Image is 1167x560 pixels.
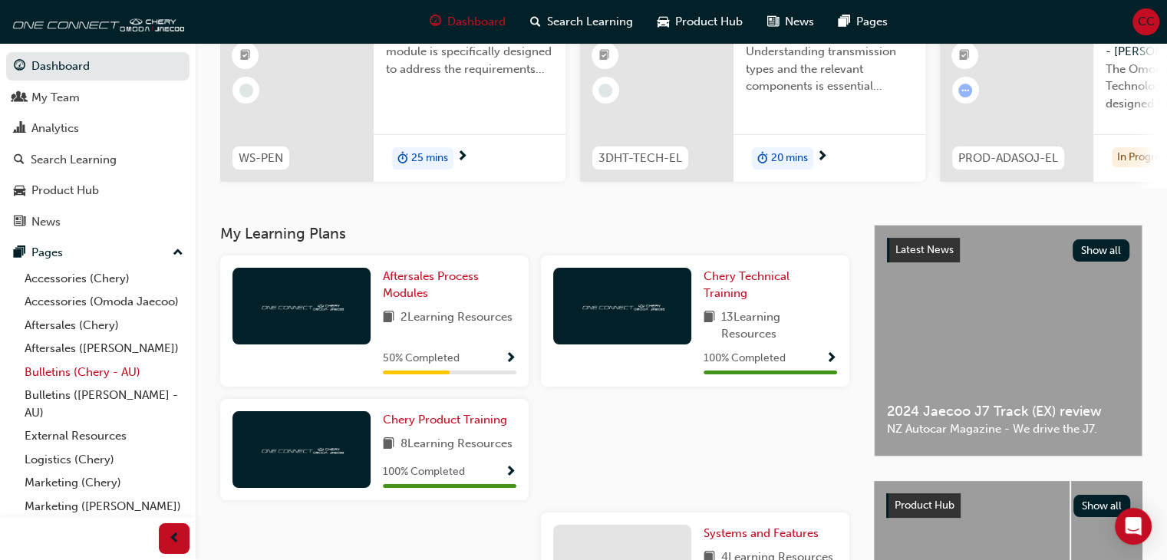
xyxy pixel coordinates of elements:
[887,403,1129,420] span: 2024 Jaecoo J7 Track (EX) review
[1138,13,1155,31] span: CC
[757,149,768,169] span: duration-icon
[18,384,190,424] a: Bulletins ([PERSON_NAME] - AU)
[31,244,63,262] div: Pages
[239,150,283,167] span: WS-PEN
[599,46,610,66] span: booktick-icon
[518,6,645,38] a: search-iconSearch Learning
[826,349,837,368] button: Show Progress
[785,13,814,31] span: News
[658,12,669,31] span: car-icon
[401,435,513,454] span: 8 Learning Resources
[704,350,786,367] span: 100 % Completed
[746,43,913,95] span: Understanding transmission types and the relevant components is essential knowledge required for ...
[1073,495,1131,517] button: Show all
[645,6,755,38] a: car-iconProduct Hub
[14,216,25,229] span: news-icon
[31,182,99,199] div: Product Hub
[18,361,190,384] a: Bulletins (Chery - AU)
[874,225,1142,456] a: Latest NewsShow all2024 Jaecoo J7 Track (EX) reviewNZ Autocar Magazine - We drive the J7.
[6,52,190,81] a: Dashboard
[259,298,344,313] img: oneconnect
[8,6,184,37] a: oneconnect
[958,84,972,97] span: learningRecordVerb_ATTEMPT-icon
[169,529,180,548] span: prev-icon
[530,12,541,31] span: search-icon
[173,243,183,263] span: up-icon
[14,122,25,136] span: chart-icon
[1073,239,1130,262] button: Show all
[14,60,25,74] span: guage-icon
[383,308,394,328] span: book-icon
[887,238,1129,262] a: Latest NewsShow all
[401,308,513,328] span: 2 Learning Resources
[447,13,506,31] span: Dashboard
[259,442,344,456] img: oneconnect
[958,150,1058,167] span: PROD-ADASOJ-EL
[6,239,190,267] button: Pages
[895,243,954,256] span: Latest News
[721,308,837,343] span: 13 Learning Resources
[505,466,516,479] span: Show Progress
[6,114,190,143] a: Analytics
[239,84,253,97] span: learningRecordVerb_NONE-icon
[704,525,825,542] a: Systems and Features
[31,213,61,231] div: News
[14,91,25,105] span: people-icon
[240,46,251,66] span: booktick-icon
[839,12,850,31] span: pages-icon
[1115,508,1152,545] div: Open Intercom Messenger
[14,246,25,260] span: pages-icon
[397,149,408,169] span: duration-icon
[505,349,516,368] button: Show Progress
[704,268,837,302] a: Chery Technical Training
[767,12,779,31] span: news-icon
[771,150,808,167] span: 20 mins
[18,267,190,291] a: Accessories (Chery)
[31,89,80,107] div: My Team
[386,26,553,78] span: Warranty Support Module. This module is specifically designed to address the requirements and pro...
[18,314,190,338] a: Aftersales (Chery)
[826,352,837,366] span: Show Progress
[886,493,1130,518] a: Product HubShow all
[6,146,190,174] a: Search Learning
[383,350,460,367] span: 50 % Completed
[816,150,828,164] span: next-icon
[220,225,849,242] h3: My Learning Plans
[6,49,190,239] button: DashboardMy TeamAnalyticsSearch LearningProduct HubNews
[18,424,190,448] a: External Resources
[457,150,468,164] span: next-icon
[383,268,516,302] a: Aftersales Process Modules
[675,13,743,31] span: Product Hub
[18,448,190,472] a: Logistics (Chery)
[598,150,682,167] span: 3DHT-TECH-EL
[6,84,190,112] a: My Team
[18,471,190,495] a: Marketing (Chery)
[383,463,465,481] span: 100 % Completed
[383,435,394,454] span: book-icon
[895,499,954,512] span: Product Hub
[6,208,190,236] a: News
[505,352,516,366] span: Show Progress
[14,184,25,198] span: car-icon
[18,290,190,314] a: Accessories (Omoda Jaecoo)
[704,269,790,301] span: Chery Technical Training
[6,176,190,205] a: Product Hub
[383,269,479,301] span: Aftersales Process Modules
[18,495,190,519] a: Marketing ([PERSON_NAME])
[598,84,612,97] span: learningRecordVerb_NONE-icon
[959,46,970,66] span: booktick-icon
[704,308,715,343] span: book-icon
[856,13,888,31] span: Pages
[887,420,1129,438] span: NZ Autocar Magazine - We drive the J7.
[547,13,633,31] span: Search Learning
[704,526,819,540] span: Systems and Features
[14,153,25,167] span: search-icon
[31,151,117,169] div: Search Learning
[411,150,448,167] span: 25 mins
[826,6,900,38] a: pages-iconPages
[1132,8,1159,35] button: CC
[417,6,518,38] a: guage-iconDashboard
[31,120,79,137] div: Analytics
[430,12,441,31] span: guage-icon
